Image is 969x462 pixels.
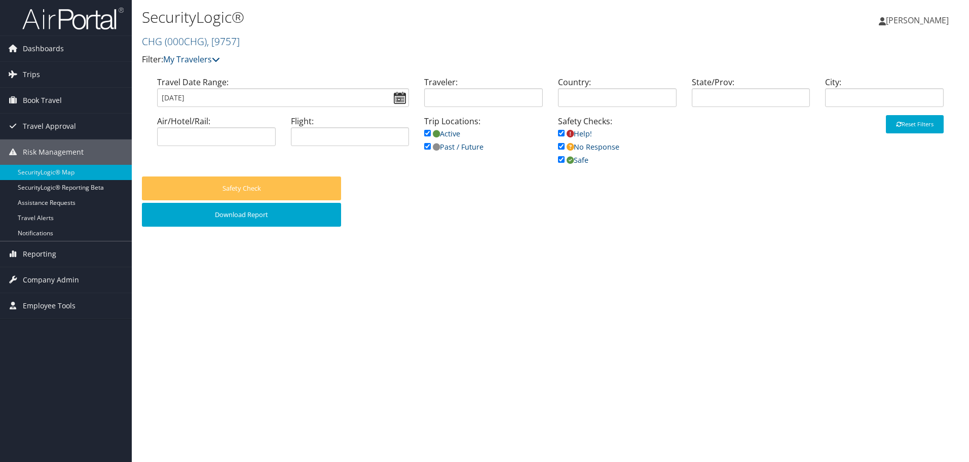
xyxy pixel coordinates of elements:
[879,5,959,35] a: [PERSON_NAME]
[142,53,687,66] p: Filter:
[23,88,62,113] span: Book Travel
[558,142,619,152] a: No Response
[163,54,220,65] a: My Travelers
[150,76,417,115] div: Travel Date Range:
[142,34,240,48] a: CHG
[558,155,588,165] a: Safe
[558,129,592,138] a: Help!
[886,15,949,26] span: [PERSON_NAME]
[150,115,283,154] div: Air/Hotel/Rail:
[142,7,687,28] h1: SecurityLogic®
[424,142,483,152] a: Past / Future
[550,76,684,115] div: Country:
[207,34,240,48] span: , [ 9757 ]
[23,62,40,87] span: Trips
[417,76,550,115] div: Traveler:
[424,129,460,138] a: Active
[283,115,417,154] div: Flight:
[142,203,341,227] button: Download Report
[23,267,79,293] span: Company Admin
[23,139,84,165] span: Risk Management
[684,76,818,115] div: State/Prov:
[23,293,76,318] span: Employee Tools
[550,115,684,176] div: Safety Checks:
[142,176,341,200] button: Safety Check
[23,241,56,267] span: Reporting
[817,76,951,115] div: City:
[165,34,207,48] span: ( 000CHG )
[22,7,124,30] img: airportal-logo.png
[23,36,64,61] span: Dashboards
[886,115,944,133] button: Reset Filters
[23,114,76,139] span: Travel Approval
[417,115,550,163] div: Trip Locations:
